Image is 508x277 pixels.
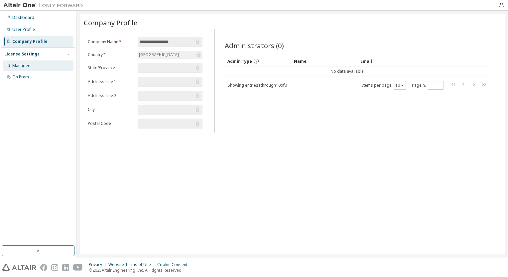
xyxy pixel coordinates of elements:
span: Administrators (0) [225,41,284,50]
td: No data available [225,66,469,76]
div: On Prem [12,74,29,80]
img: facebook.svg [40,264,47,271]
p: © 2025 Altair Engineering, Inc. All Rights Reserved. [89,267,191,273]
div: Website Terms of Use [108,262,157,267]
label: City [88,107,134,112]
div: Cookie Consent [157,262,191,267]
label: Country [88,52,134,57]
div: [GEOGRAPHIC_DATA] [138,51,202,59]
span: Admin Type [227,58,252,64]
label: Company Name [88,39,134,45]
div: User Profile [12,27,35,32]
div: Privacy [89,262,108,267]
div: Dashboard [12,15,34,20]
button: 10 [395,83,404,88]
span: Company Profile [84,18,137,27]
span: Items per page [362,81,406,90]
div: Email [360,56,422,66]
img: altair_logo.svg [2,264,36,271]
span: Showing entries 1 through 10 of 0 [228,82,287,88]
img: youtube.svg [73,264,83,271]
div: Managed [12,63,31,68]
img: linkedin.svg [62,264,69,271]
label: Address Line 2 [88,93,134,98]
div: Company Profile [12,39,48,44]
div: [GEOGRAPHIC_DATA] [138,51,180,58]
img: Altair One [3,2,86,9]
label: Address Line 1 [88,79,134,84]
div: License Settings [4,51,40,57]
img: instagram.svg [51,264,58,271]
label: State/Province [88,65,134,70]
div: Name [294,56,355,66]
label: Postal Code [88,121,134,126]
span: Page n. [412,81,444,90]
